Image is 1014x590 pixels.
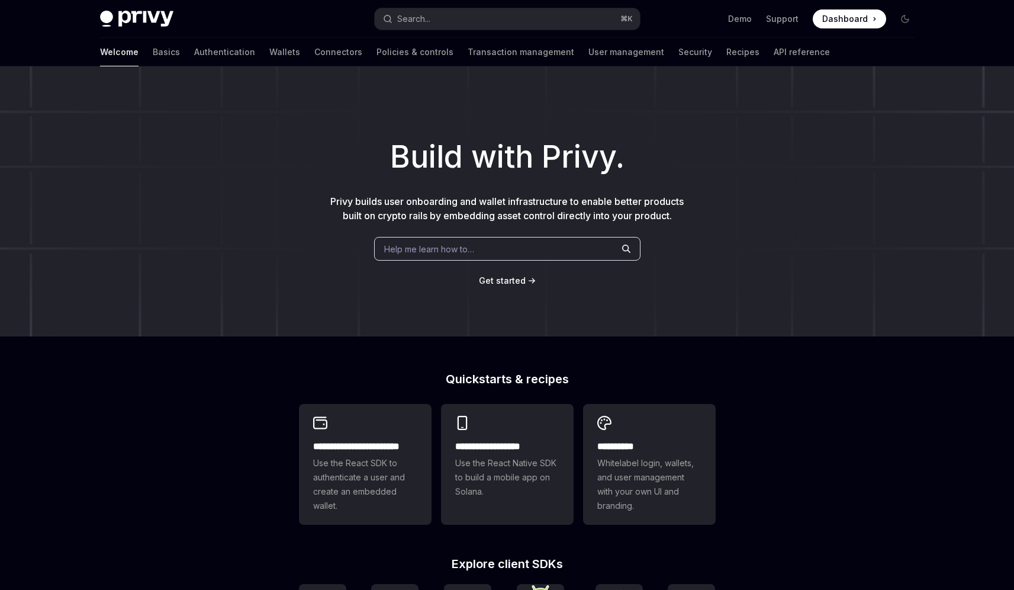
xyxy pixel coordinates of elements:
[375,8,640,30] button: Search...⌘K
[313,456,417,513] span: Use the React SDK to authenticate a user and create an embedded wallet.
[19,134,995,180] h1: Build with Privy.
[100,38,139,66] a: Welcome
[896,9,915,28] button: Toggle dark mode
[726,38,759,66] a: Recipes
[153,38,180,66] a: Basics
[269,38,300,66] a: Wallets
[766,13,799,25] a: Support
[100,11,173,27] img: dark logo
[299,558,716,570] h2: Explore client SDKs
[813,9,886,28] a: Dashboard
[384,243,474,255] span: Help me learn how to…
[597,456,701,513] span: Whitelabel login, wallets, and user management with your own UI and branding.
[468,38,574,66] a: Transaction management
[822,13,868,25] span: Dashboard
[583,404,716,525] a: **** *****Whitelabel login, wallets, and user management with your own UI and branding.
[299,373,716,385] h2: Quickstarts & recipes
[314,38,362,66] a: Connectors
[330,195,684,222] span: Privy builds user onboarding and wallet infrastructure to enable better products built on crypto ...
[479,275,526,287] a: Get started
[774,38,830,66] a: API reference
[479,275,526,286] span: Get started
[620,14,633,24] span: ⌘ K
[455,456,559,499] span: Use the React Native SDK to build a mobile app on Solana.
[678,38,712,66] a: Security
[441,404,574,525] a: **** **** **** ***Use the React Native SDK to build a mobile app on Solana.
[194,38,255,66] a: Authentication
[588,38,664,66] a: User management
[397,12,430,26] div: Search...
[728,13,752,25] a: Demo
[376,38,453,66] a: Policies & controls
